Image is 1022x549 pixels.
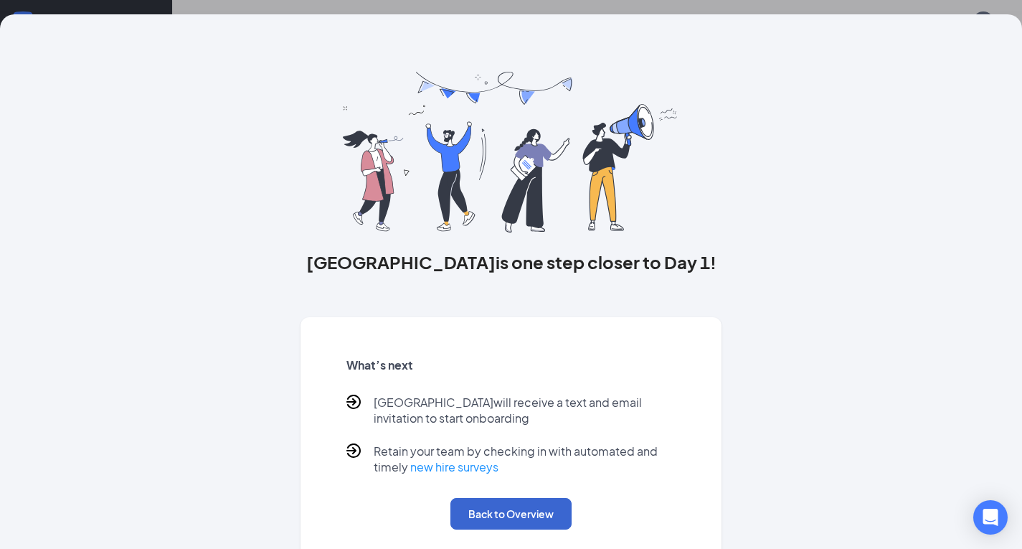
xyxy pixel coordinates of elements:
button: Back to Overview [450,498,572,530]
a: new hire surveys [410,459,498,474]
h5: What’s next [346,357,676,373]
p: [GEOGRAPHIC_DATA] will receive a text and email invitation to start onboarding [374,395,676,426]
img: you are all set [343,72,679,233]
h3: [GEOGRAPHIC_DATA] is one step closer to Day 1! [301,250,721,274]
div: Open Intercom Messenger [973,500,1008,535]
p: Retain your team by checking in with automated and timely [374,444,676,475]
